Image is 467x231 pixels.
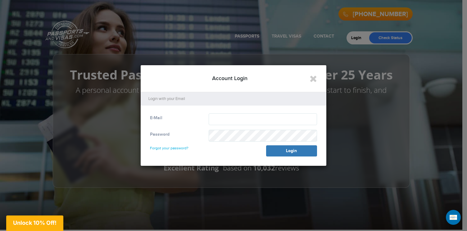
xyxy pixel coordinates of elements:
a: Forgot your password? [150,140,188,150]
button: Close [310,74,317,84]
div: Unlock 10% Off! [6,215,63,231]
label: E-Mail [150,115,162,121]
span: Account Login [212,75,247,82]
button: Login [266,145,317,156]
div: Open Intercom Messenger [446,210,461,225]
p: Login with your Email [148,96,322,102]
label: Password [150,131,170,138]
span: Unlock 10% Off! [13,220,57,226]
